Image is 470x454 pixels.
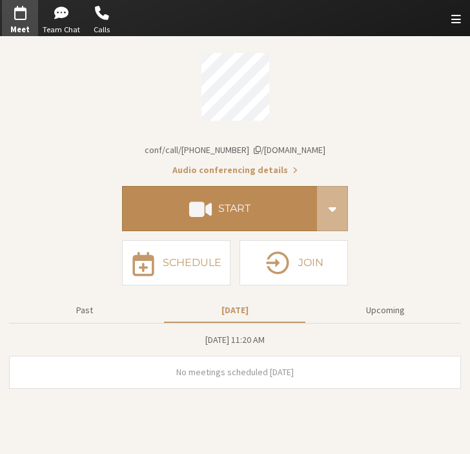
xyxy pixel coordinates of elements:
button: Past [14,299,155,322]
section: Today's Meetings [9,333,461,389]
h4: Start [218,203,250,214]
span: Copy my meeting room link [145,144,325,156]
button: Audio conferencing details [172,163,298,177]
span: Team Chat [43,24,80,36]
button: Upcoming [315,299,456,322]
button: Join [240,240,348,285]
button: Start [122,186,317,231]
div: Start conference options [317,186,348,231]
button: Copy my meeting room linkCopy my meeting room link [145,143,325,157]
button: [DATE] [164,299,305,322]
span: Calls [84,24,120,36]
button: Schedule [122,240,230,285]
span: No meetings scheduled [DATE] [176,366,294,378]
h4: Join [298,258,323,268]
span: [DATE] 11:20 AM [205,334,265,346]
section: Account details [9,44,461,178]
h4: Schedule [163,258,221,268]
span: Meet [2,24,38,36]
